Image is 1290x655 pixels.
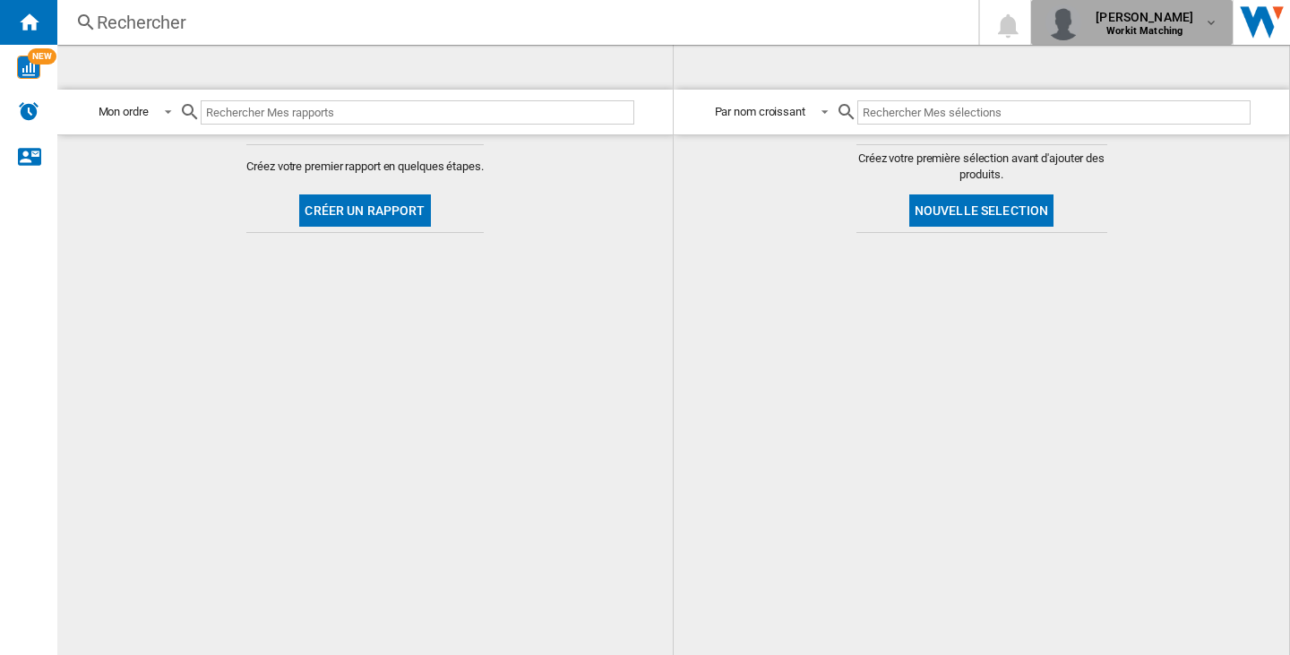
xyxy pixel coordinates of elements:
span: Créez votre première sélection avant d'ajouter des produits. [856,151,1107,183]
button: Créer un rapport [299,194,430,227]
img: alerts-logo.svg [18,100,39,122]
span: [PERSON_NAME] [1096,8,1193,26]
button: Nouvelle selection [909,194,1054,227]
input: Rechercher Mes rapports [201,100,634,125]
img: wise-card.svg [17,56,40,79]
b: Workit Matching [1106,25,1182,37]
div: Mon ordre [99,105,149,118]
span: Créez votre premier rapport en quelques étapes. [246,159,483,175]
span: NEW [28,48,56,65]
div: Par nom croissant [715,105,805,118]
div: Rechercher [97,10,932,35]
img: profile.jpg [1045,4,1081,40]
input: Rechercher Mes sélections [857,100,1251,125]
